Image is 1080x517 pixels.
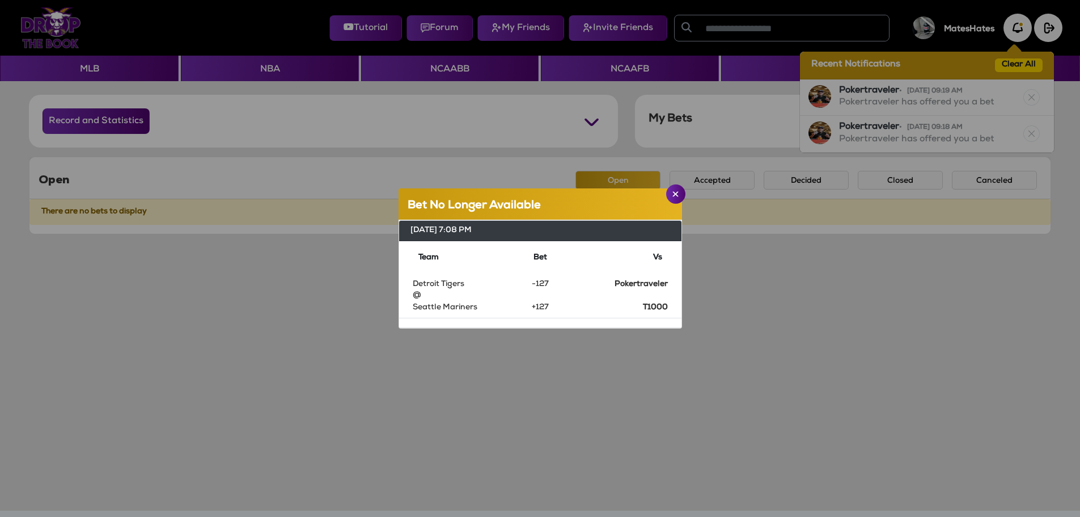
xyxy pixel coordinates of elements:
th: Bet [497,246,583,270]
p: -127 [498,279,583,290]
img: Close [672,191,679,197]
strong: T1000 [643,304,668,312]
th: Team [408,246,497,270]
p: +127 [498,302,583,313]
button: Close [666,184,685,204]
span: @ [413,291,421,300]
strong: Pokertraveler [615,280,668,288]
p: Seattle Mariners [413,302,498,313]
h5: Bet No Longer Available [408,197,541,215]
div: [DATE] 7:08 PM [399,221,681,241]
p: Detroit Tigers [413,279,498,290]
th: Vs [583,246,672,270]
